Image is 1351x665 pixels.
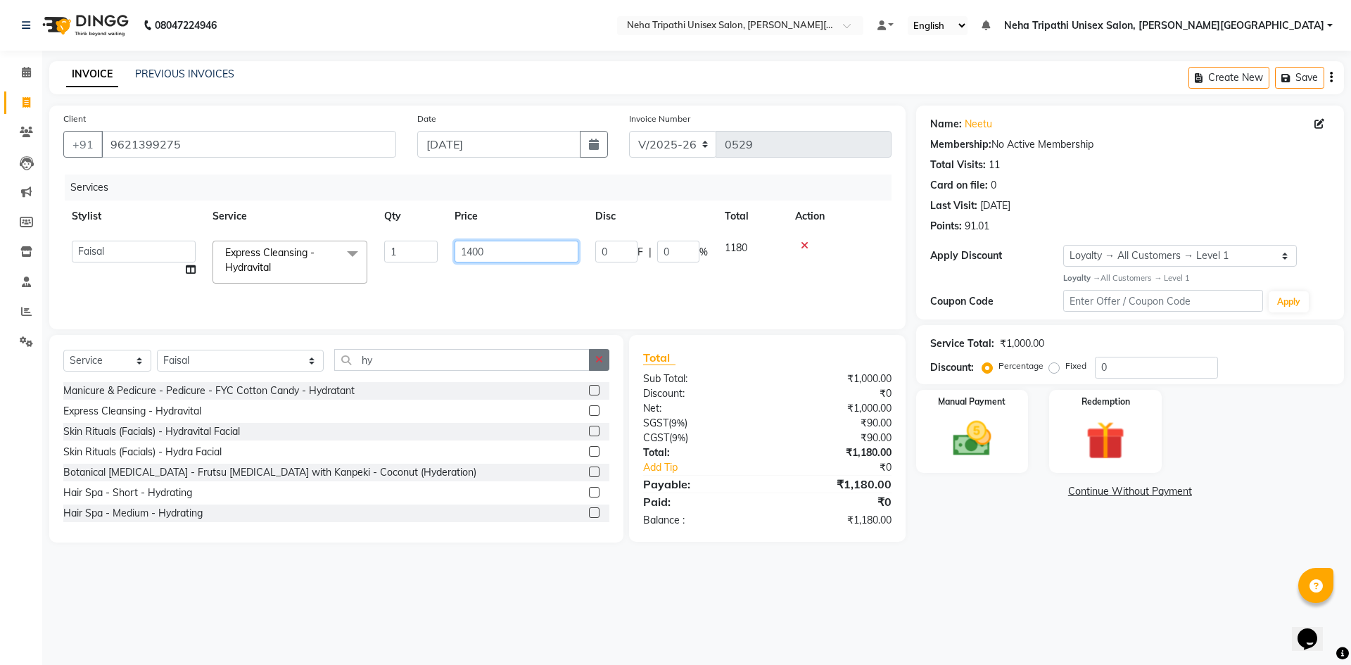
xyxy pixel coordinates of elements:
[638,245,643,260] span: F
[989,158,1000,172] div: 11
[633,460,789,475] a: Add Tip
[63,404,201,419] div: Express Cleansing - Hydravital
[930,178,988,193] div: Card on file:
[1063,272,1330,284] div: All Customers → Level 1
[671,417,685,429] span: 9%
[767,431,901,445] div: ₹90.00
[767,513,901,528] div: ₹1,180.00
[930,219,962,234] div: Points:
[965,219,989,234] div: 91.01
[1188,67,1269,89] button: Create New
[334,349,590,371] input: Search or Scan
[204,201,376,232] th: Service
[643,350,675,365] span: Total
[965,117,992,132] a: Neetu
[789,460,901,475] div: ₹0
[446,201,587,232] th: Price
[65,175,902,201] div: Services
[930,294,1063,309] div: Coupon Code
[376,201,446,232] th: Qty
[672,432,685,443] span: 9%
[633,476,767,493] div: Payable:
[930,336,994,351] div: Service Total:
[941,417,1004,462] img: _cash.svg
[930,248,1063,263] div: Apply Discount
[991,178,996,193] div: 0
[633,386,767,401] div: Discount:
[767,372,901,386] div: ₹1,000.00
[633,416,767,431] div: ( )
[101,131,396,158] input: Search by Name/Mobile/Email/Code
[1063,290,1263,312] input: Enter Offer / Coupon Code
[998,360,1044,372] label: Percentage
[930,360,974,375] div: Discount:
[633,401,767,416] div: Net:
[63,506,203,521] div: Hair Spa - Medium - Hydrating
[135,68,234,80] a: PREVIOUS INVOICES
[980,198,1010,213] div: [DATE]
[1063,273,1101,283] strong: Loyalty →
[1292,609,1337,651] iframe: chat widget
[930,137,991,152] div: Membership:
[633,431,767,445] div: ( )
[63,424,240,439] div: Skin Rituals (Facials) - Hydravital Facial
[66,62,118,87] a: INVOICE
[36,6,132,45] img: logo
[63,384,355,398] div: Manicure & Pedicure - Pedicure - FYC Cotton Candy - Hydratant
[930,158,986,172] div: Total Visits:
[633,513,767,528] div: Balance :
[1065,360,1086,372] label: Fixed
[930,198,977,213] div: Last Visit:
[938,395,1006,408] label: Manual Payment
[1074,417,1137,465] img: _gift.svg
[930,117,962,132] div: Name:
[417,113,436,125] label: Date
[1000,336,1044,351] div: ₹1,000.00
[919,484,1341,499] a: Continue Without Payment
[1275,67,1324,89] button: Save
[1269,291,1309,312] button: Apply
[1082,395,1130,408] label: Redemption
[63,131,103,158] button: +91
[63,486,192,500] div: Hair Spa - Short - Hydrating
[225,246,315,274] span: Express Cleansing - Hydravital
[629,113,690,125] label: Invoice Number
[767,416,901,431] div: ₹90.00
[155,6,217,45] b: 08047224946
[633,493,767,510] div: Paid:
[643,431,669,444] span: CGST
[767,386,901,401] div: ₹0
[63,113,86,125] label: Client
[643,417,668,429] span: SGST
[633,372,767,386] div: Sub Total:
[649,245,652,260] span: |
[930,137,1330,152] div: No Active Membership
[271,261,277,274] a: x
[63,465,476,480] div: Botanical [MEDICAL_DATA] - Frutsu [MEDICAL_DATA] with Kanpeki - Coconut (Hyderation)
[699,245,708,260] span: %
[633,445,767,460] div: Total:
[767,493,901,510] div: ₹0
[716,201,787,232] th: Total
[63,445,222,460] div: Skin Rituals (Facials) - Hydra Facial
[63,201,204,232] th: Stylist
[787,201,892,232] th: Action
[725,241,747,254] span: 1180
[1004,18,1324,33] span: Neha Tripathi Unisex Salon, [PERSON_NAME][GEOGRAPHIC_DATA]
[767,476,901,493] div: ₹1,180.00
[587,201,716,232] th: Disc
[767,445,901,460] div: ₹1,180.00
[767,401,901,416] div: ₹1,000.00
